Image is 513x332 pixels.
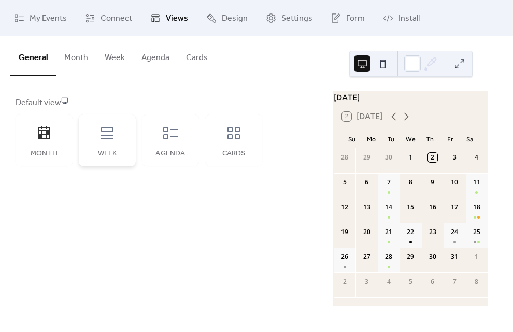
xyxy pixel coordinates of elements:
a: My Events [6,4,75,32]
button: General [10,36,56,76]
a: Install [375,4,427,32]
div: 9 [428,178,437,187]
div: Week [89,150,125,158]
div: 21 [384,227,393,237]
div: 6 [428,277,437,286]
div: 4 [472,153,481,162]
div: 28 [384,252,393,262]
div: 26 [340,252,349,262]
div: Default view [16,97,290,109]
button: Week [96,36,133,75]
span: Connect [101,12,132,25]
a: Design [198,4,255,32]
div: 18 [472,203,481,212]
span: Views [166,12,188,25]
div: Sa [460,129,479,148]
button: Agenda [133,36,178,75]
div: 27 [362,252,372,262]
div: 19 [340,227,349,237]
span: Design [222,12,248,25]
div: 2 [340,277,349,286]
div: [DATE] [334,92,488,104]
div: 6 [362,178,372,187]
span: Form [346,12,365,25]
div: 23 [428,227,437,237]
div: 31 [450,252,459,262]
div: Fr [440,129,460,148]
div: 30 [428,252,437,262]
div: Cards [216,150,252,158]
div: Th [420,129,440,148]
div: 20 [362,227,372,237]
div: 28 [340,153,349,162]
span: Settings [281,12,312,25]
div: 4 [384,277,393,286]
div: 29 [362,153,372,162]
div: 8 [406,178,415,187]
div: 8 [472,277,481,286]
div: 13 [362,203,372,212]
div: 14 [384,203,393,212]
div: 24 [450,227,459,237]
div: Agenda [152,150,189,158]
div: 17 [450,203,459,212]
div: 30 [384,153,393,162]
div: 11 [472,178,481,187]
button: Month [56,36,96,75]
div: 1 [472,252,481,262]
div: 2 [428,153,437,162]
a: Views [142,4,196,32]
div: 7 [450,277,459,286]
a: Form [323,4,373,32]
span: Install [398,12,420,25]
div: 7 [384,178,393,187]
div: Su [342,129,362,148]
div: 25 [472,227,481,237]
div: 22 [406,227,415,237]
div: Mo [362,129,381,148]
button: Cards [178,36,216,75]
div: 15 [406,203,415,212]
div: 5 [340,178,349,187]
span: My Events [30,12,67,25]
div: 3 [362,277,372,286]
div: 10 [450,178,459,187]
div: 12 [340,203,349,212]
div: 3 [450,153,459,162]
div: Month [26,150,62,158]
a: Connect [77,4,140,32]
div: We [401,129,421,148]
div: 1 [406,153,415,162]
a: Settings [258,4,320,32]
div: 29 [406,252,415,262]
div: 16 [428,203,437,212]
div: Tu [381,129,401,148]
div: 5 [406,277,415,286]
